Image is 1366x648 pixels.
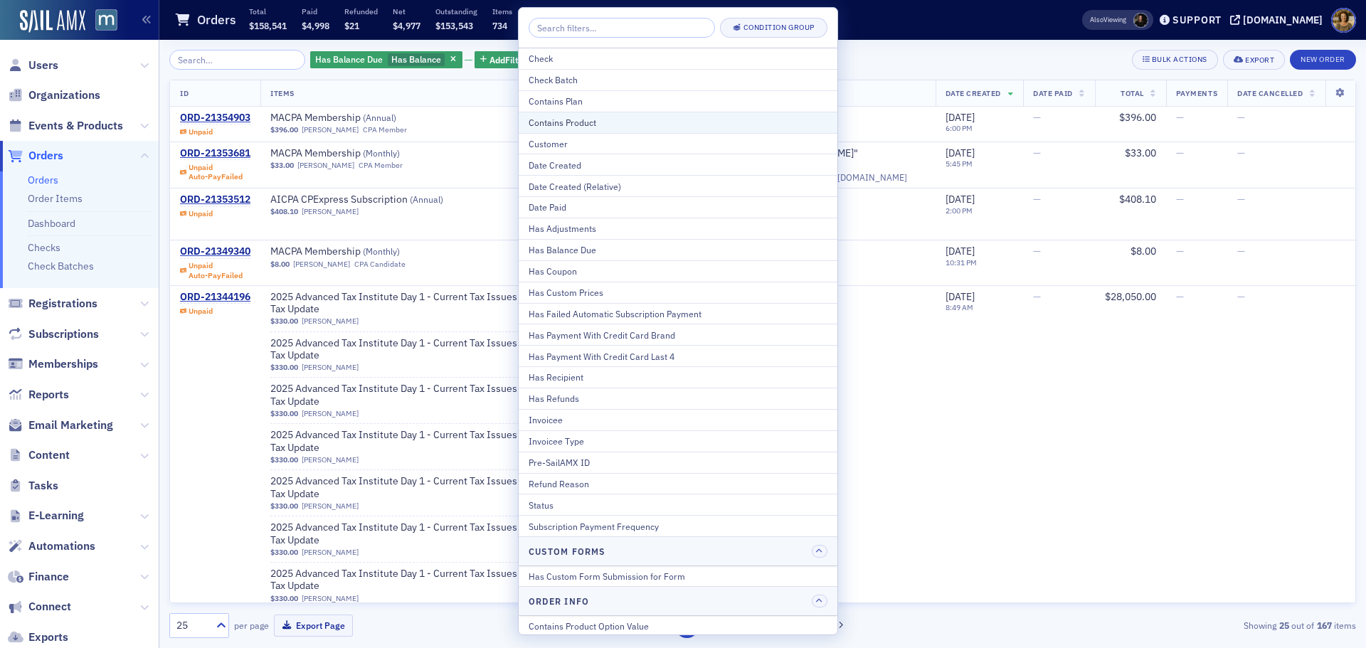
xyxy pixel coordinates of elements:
[946,245,975,257] span: [DATE]
[297,161,354,170] a: [PERSON_NAME]
[519,324,837,345] button: Has Payment With Credit Card Brand
[529,620,827,632] div: Contains Product Option Value
[8,87,100,103] a: Organizations
[529,159,827,171] div: Date Created
[529,435,827,447] div: Invoicee Type
[529,499,827,511] div: Status
[529,286,827,299] div: Has Custom Prices
[519,473,837,494] button: Refund Reason
[344,6,378,16] p: Refunded
[529,243,827,256] div: Has Balance Due
[519,218,837,239] button: Has Adjustments
[189,163,243,181] div: Unpaid
[393,20,420,31] span: $4,977
[1176,147,1184,159] span: —
[1176,290,1184,303] span: —
[189,307,213,316] div: Unpaid
[270,501,298,511] span: $330.00
[1176,88,1217,98] span: Payments
[28,478,58,494] span: Tasks
[8,569,69,585] a: Finance
[85,9,117,33] a: View Homepage
[1237,111,1245,124] span: —
[28,326,99,342] span: Subscriptions
[1090,15,1103,24] div: Also
[1121,88,1144,98] span: Total
[519,494,837,515] button: Status
[1125,147,1156,159] span: $33.00
[8,118,123,134] a: Events & Products
[270,548,298,557] span: $330.00
[519,409,837,430] button: Invoicee
[302,125,359,134] a: [PERSON_NAME]
[354,260,406,269] div: CPA Candidate
[270,193,450,206] span: AICPA CPExpress Subscription
[197,11,236,28] h1: Orders
[1090,15,1126,25] span: Viewing
[1230,15,1328,25] button: [DOMAIN_NAME]
[270,88,295,98] span: Items
[8,508,84,524] a: E-Learning
[180,193,250,206] a: ORD-21353512
[519,69,837,90] button: Check Batch
[1176,193,1184,206] span: —
[270,475,586,500] span: 2025 Advanced Tax Institute Day 1 - Current Tax Issues and Business Tax Update
[363,245,400,257] span: ( Monthly )
[519,345,837,366] button: Has Payment With Credit Card Last 4
[946,111,975,124] span: [DATE]
[529,545,605,558] h4: Custom Forms
[519,303,837,324] button: Has Failed Automatic Subscription Payment
[946,257,977,267] time: 10:31 PM
[28,569,69,585] span: Finance
[1290,52,1356,65] a: New Order
[529,137,827,150] div: Customer
[1033,193,1041,206] span: —
[1133,13,1148,28] span: Lauren McDonough
[1276,619,1291,632] strong: 25
[302,409,359,418] a: [PERSON_NAME]
[270,568,586,593] span: 2025 Advanced Tax Institute Day 1 - Current Tax Issues and Business Tax Update
[529,116,827,129] div: Contains Product
[270,147,450,160] span: MACPA Membership
[270,125,298,134] span: $396.00
[519,133,837,154] button: Customer
[28,447,70,463] span: Content
[270,337,586,362] a: 2025 Advanced Tax Institute Day 1 - Current Tax Issues and Business Tax Update
[8,599,71,615] a: Connect
[529,222,827,235] div: Has Adjustments
[270,409,298,418] span: $330.00
[180,147,250,160] div: ORD-21353681
[1237,290,1245,303] span: —
[519,430,837,452] button: Invoicee Type
[946,206,973,216] time: 2:00 PM
[270,161,294,170] span: $33.00
[28,87,100,103] span: Organizations
[28,174,58,186] a: Orders
[302,20,329,31] span: $4,998
[519,112,837,133] button: Contains Product
[28,508,84,524] span: E-Learning
[529,350,827,363] div: Has Payment With Credit Card Last 4
[363,125,407,134] div: CPA Member
[529,570,827,583] div: Has Custom Form Submission for Form
[344,20,359,31] span: $21
[189,172,243,181] div: Auto-Pay Failed
[20,10,85,33] img: SailAMX
[519,175,837,196] button: Date Created (Relative)
[391,53,441,65] span: Has Balance
[180,245,250,258] div: ORD-21349340
[435,6,477,16] p: Outstanding
[249,6,287,16] p: Total
[270,291,586,316] a: 2025 Advanced Tax Institute Day 1 - Current Tax Issues and Business Tax Update
[1033,245,1041,257] span: —
[176,618,208,633] div: 25
[1243,14,1323,26] div: [DOMAIN_NAME]
[519,90,837,112] button: Contains Plan
[720,18,827,38] button: Condition Group
[28,260,94,272] a: Check Batches
[302,455,359,464] a: [PERSON_NAME]
[529,95,827,107] div: Contains Plan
